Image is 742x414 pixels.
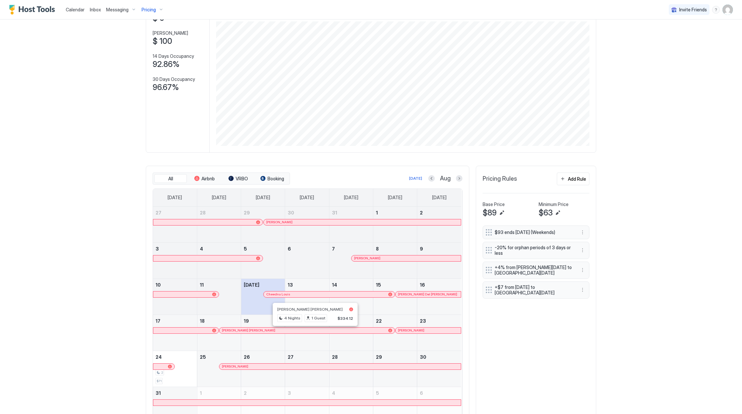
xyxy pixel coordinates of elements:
a: August 10, 2025 [153,279,197,291]
td: August 13, 2025 [285,278,329,315]
a: July 31, 2025 [329,207,373,219]
a: August 27, 2025 [285,351,329,363]
td: August 1, 2025 [373,207,417,243]
a: Inbox [90,6,101,13]
span: 27 [288,354,294,360]
td: August 3, 2025 [153,242,197,278]
span: $334.12 [337,316,353,321]
span: $89 [483,208,497,218]
td: August 27, 2025 [285,351,329,387]
div: menu [579,266,586,274]
span: VRBO [236,176,248,182]
a: July 29, 2025 [241,207,285,219]
div: tab-group [153,173,290,185]
span: 16 [420,282,425,288]
td: July 31, 2025 [329,207,373,243]
td: August 29, 2025 [373,351,417,387]
span: 26 [244,354,250,360]
div: User profile [722,5,733,15]
span: 1 [376,210,378,215]
a: August 28, 2025 [329,351,373,363]
div: [PERSON_NAME] [222,364,458,369]
a: Calendar [66,6,85,13]
span: 10 [156,282,161,288]
span: [PERSON_NAME] [354,256,380,260]
a: Tuesday [249,189,277,206]
span: 1 [200,390,202,396]
a: August 30, 2025 [417,351,461,363]
a: August 25, 2025 [197,351,241,363]
span: 9 [420,246,423,252]
div: [DATE] [409,175,422,181]
a: Host Tools Logo [9,5,58,15]
td: August 15, 2025 [373,278,417,315]
span: 28 [332,354,338,360]
div: Add Rule [568,175,586,182]
button: Booking [256,174,288,183]
span: 96.67% [153,83,179,92]
button: All [154,174,187,183]
span: [DATE] [244,282,259,288]
div: [PERSON_NAME] [266,220,459,224]
span: 18 [200,318,205,324]
td: August 11, 2025 [197,278,241,315]
button: [DATE] [408,175,423,182]
span: 6 [420,390,423,396]
span: [PERSON_NAME] [PERSON_NAME] [277,307,343,312]
div: [PERSON_NAME] [354,256,458,260]
span: Invite Friends [679,7,707,13]
span: Cheedna Louis [266,292,290,296]
span: 3 [156,246,159,252]
a: September 6, 2025 [417,387,461,399]
a: September 1, 2025 [197,387,241,399]
a: August 21, 2025 [329,315,373,327]
td: August 6, 2025 [285,242,329,278]
span: 17 [156,318,160,324]
a: August 3, 2025 [153,243,197,255]
span: [DATE] [432,195,447,201]
span: 30 Days Occupancy [153,76,195,82]
td: August 9, 2025 [417,242,461,278]
span: +4% from [PERSON_NAME][DATE] to [GEOGRAPHIC_DATA][DATE] [495,265,572,276]
span: 31 [156,390,161,396]
span: 29 [376,354,382,360]
span: [DATE] [344,195,358,201]
a: Wednesday [293,189,321,206]
span: Minimum Price [539,201,569,207]
a: August 8, 2025 [373,243,417,255]
a: July 28, 2025 [197,207,241,219]
a: August 1, 2025 [373,207,417,219]
span: 30 [288,210,294,215]
td: August 28, 2025 [329,351,373,387]
span: [PERSON_NAME] [PERSON_NAME] [222,328,275,332]
span: [PERSON_NAME] [222,364,248,369]
td: August 30, 2025 [417,351,461,387]
span: 8 [376,246,379,252]
a: September 2, 2025 [241,387,285,399]
span: 6 [288,246,291,252]
td: August 12, 2025 [241,278,285,315]
span: [PERSON_NAME] Del [PERSON_NAME] [398,292,457,296]
span: 11 [200,282,204,288]
a: August 7, 2025 [329,243,373,255]
span: 25 [200,354,206,360]
a: August 11, 2025 [197,279,241,291]
span: Aug [440,175,451,182]
div: menu [712,6,720,14]
span: Pricing Rules [483,175,517,183]
span: $93 ends [DATE] (Weekends) [495,229,572,235]
a: July 30, 2025 [285,207,329,219]
td: August 23, 2025 [417,315,461,351]
div: [PERSON_NAME] [398,328,458,332]
a: Saturday [426,189,453,206]
button: Edit [498,209,506,217]
span: 13 [288,282,293,288]
a: August 31, 2025 [153,387,197,399]
button: Previous month [428,175,435,182]
span: 5 [376,390,379,396]
a: August 17, 2025 [153,315,197,327]
span: 24 [156,354,162,360]
span: 4 Nights [284,315,300,321]
button: Add Rule [557,173,589,185]
span: Booking [268,176,284,182]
